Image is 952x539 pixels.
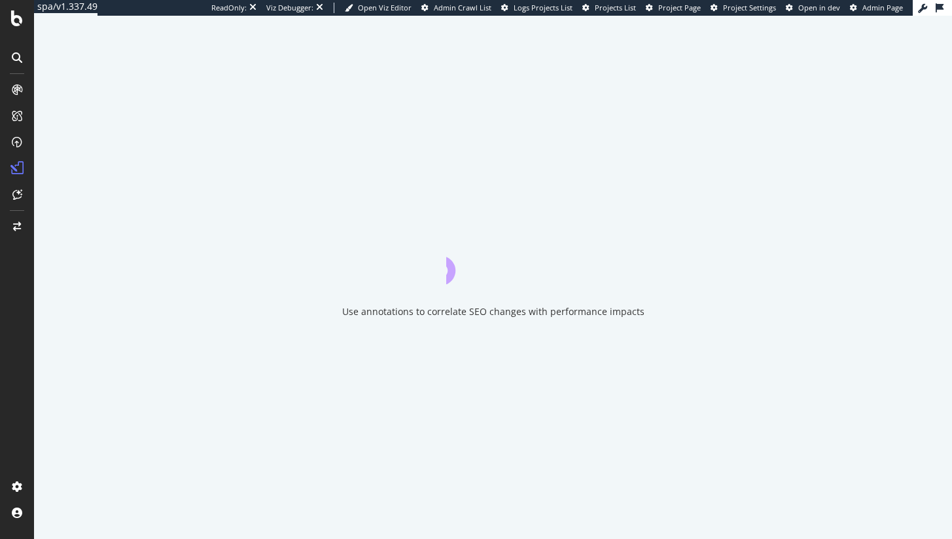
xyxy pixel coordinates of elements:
a: Open Viz Editor [345,3,412,13]
span: Project Page [658,3,701,12]
div: Viz Debugger: [266,3,313,13]
div: ReadOnly: [211,3,247,13]
span: Open in dev [798,3,840,12]
span: Project Settings [723,3,776,12]
a: Logs Projects List [501,3,573,13]
span: Admin Page [862,3,903,12]
span: Open Viz Editor [358,3,412,12]
a: Project Settings [711,3,776,13]
a: Admin Page [850,3,903,13]
a: Admin Crawl List [421,3,491,13]
div: Use annotations to correlate SEO changes with performance impacts [342,305,644,318]
span: Admin Crawl List [434,3,491,12]
span: Projects List [595,3,636,12]
a: Project Page [646,3,701,13]
a: Open in dev [786,3,840,13]
a: Projects List [582,3,636,13]
span: Logs Projects List [514,3,573,12]
div: animation [446,237,540,284]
